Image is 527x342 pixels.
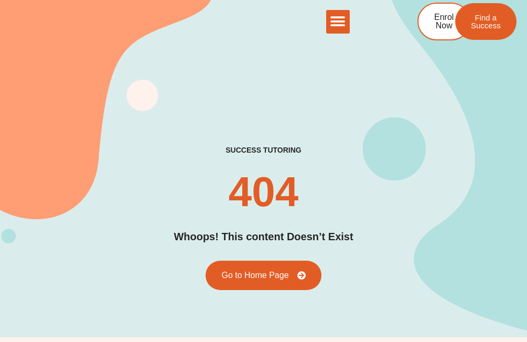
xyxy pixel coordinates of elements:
[326,10,350,34] div: Menu Toggle
[174,229,353,245] h2: Whoops! This content Doesn’t Exist
[471,14,501,29] span: Find a Success
[221,271,288,280] span: Go to Home Page
[229,171,298,213] h2: 404
[206,261,321,290] a: Go to Home Page
[455,3,517,40] a: Find a Success
[417,3,470,40] a: Enrol Now
[434,13,454,30] span: Enrol Now
[225,145,301,155] h2: success tutoring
